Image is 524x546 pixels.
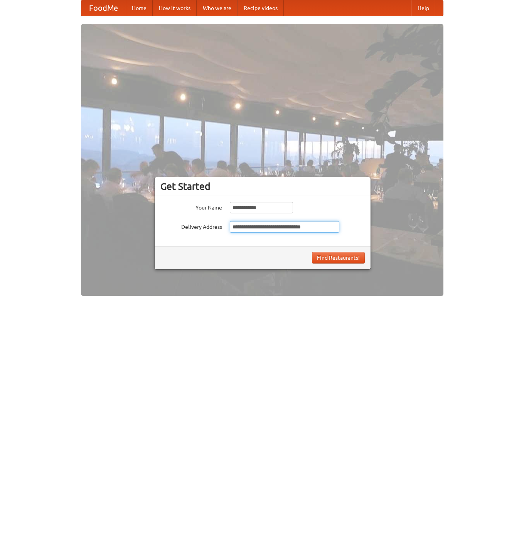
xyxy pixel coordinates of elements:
label: Your Name [160,202,222,211]
a: How it works [153,0,197,16]
a: Help [411,0,435,16]
h3: Get Started [160,181,365,192]
a: Who we are [197,0,238,16]
button: Find Restaurants! [312,252,365,264]
label: Delivery Address [160,221,222,231]
a: FoodMe [81,0,126,16]
a: Home [126,0,153,16]
a: Recipe videos [238,0,284,16]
